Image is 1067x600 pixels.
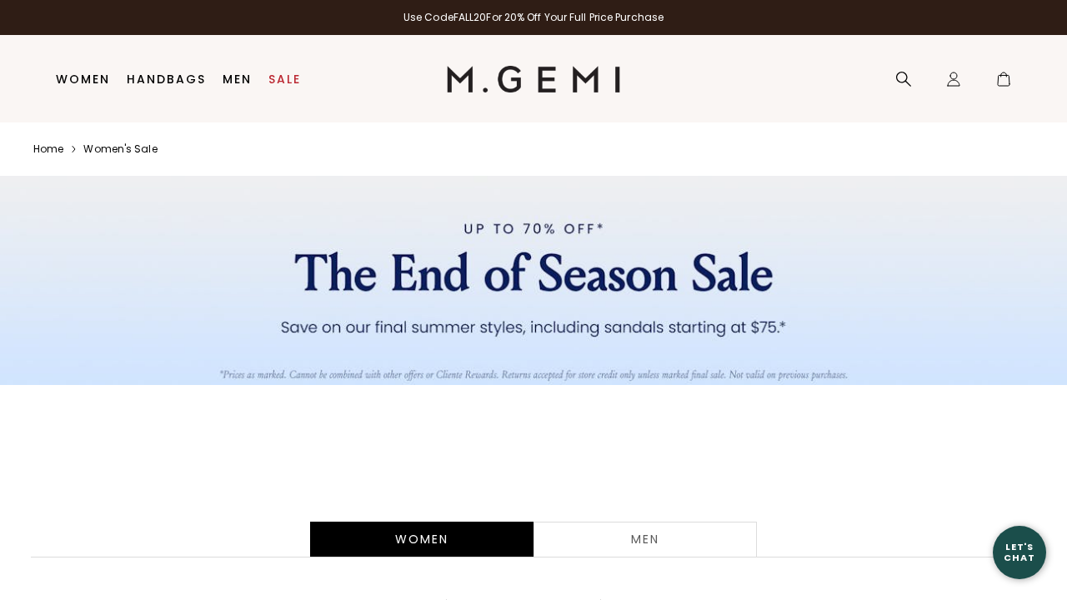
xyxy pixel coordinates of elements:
div: Let's Chat [993,542,1046,562]
a: Men [533,522,757,557]
a: Women [56,72,110,86]
a: Handbags [127,72,206,86]
a: Women's sale [83,142,157,156]
strong: FALL20 [453,10,487,24]
a: Sale [268,72,301,86]
a: Home [33,142,63,156]
img: M.Gemi [447,66,621,92]
div: Women [310,522,533,557]
a: Men [223,72,252,86]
